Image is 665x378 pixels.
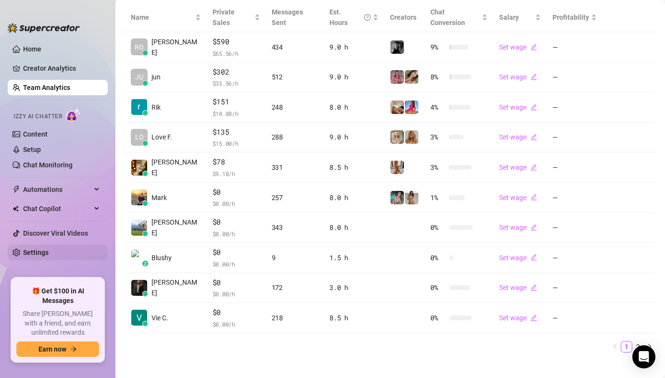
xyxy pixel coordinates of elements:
[632,341,644,353] li: 2
[644,341,655,353] button: right
[430,8,465,26] span: Chat Conversion
[131,220,147,236] img: Anjely Luna
[430,222,446,233] span: 0 %
[609,341,621,353] button: left
[499,314,537,322] a: Set wageedit
[530,315,537,321] span: edit
[390,101,404,114] img: Chloe (VIP)
[131,160,147,176] img: deia jane boise…
[23,249,49,256] a: Settings
[213,109,260,118] span: $ 18.88 /h
[131,189,147,205] img: Mark
[390,161,404,174] img: Celine (VIP)
[272,282,318,293] div: 172
[135,72,143,82] span: JU
[499,103,537,111] a: Set wageedit
[547,32,602,63] td: —
[272,162,318,173] div: 331
[8,23,80,33] img: logo-BBDzfeDw.svg
[547,303,602,333] td: —
[213,169,260,178] span: $ 9.18 /h
[405,191,418,204] img: Georgia (VIP)
[390,70,404,84] img: Tabby (VIP)
[530,164,537,171] span: edit
[66,108,81,122] img: AI Chatter
[547,273,602,303] td: —
[499,284,537,291] a: Set wageedit
[23,45,41,53] a: Home
[390,191,404,204] img: MJaee (VIP)
[430,192,446,203] span: 1 %
[272,102,318,113] div: 248
[329,102,378,113] div: 8.0 h
[151,72,161,82] span: jun
[530,194,537,201] span: edit
[329,132,378,142] div: 9.0 h
[13,112,62,121] span: Izzy AI Chatter
[430,102,446,113] span: 4 %
[213,8,235,26] span: Private Sales
[364,7,371,28] span: question-circle
[499,194,537,202] a: Set wageedit
[16,341,99,357] button: Earn nowarrow-right
[70,346,77,353] span: arrow-right
[430,313,446,323] span: 0 %
[390,130,404,144] img: Ellie (VIP)
[530,224,537,231] span: edit
[151,132,172,142] span: Love F.
[499,43,537,51] a: Set wageedit
[530,74,537,80] span: edit
[430,162,446,173] span: 3 %
[131,99,147,115] img: Rik
[272,8,303,26] span: Messages Sent
[272,42,318,52] div: 434
[213,96,260,108] span: $151
[499,133,537,141] a: Set wageedit
[213,126,260,138] span: $135
[23,182,91,197] span: Automations
[213,216,260,228] span: $0
[135,132,144,142] span: LO
[272,313,318,323] div: 218
[131,280,147,296] img: Dominique luis …
[151,217,201,238] span: [PERSON_NAME]
[151,252,172,263] span: Blushy
[13,186,20,193] span: thunderbolt
[16,309,99,338] span: Share [PERSON_NAME] with a friend, and earn unlimited rewards
[38,345,66,353] span: Earn now
[430,132,446,142] span: 3 %
[547,63,602,93] td: —
[329,282,378,293] div: 3.0 h
[131,250,147,265] img: Blushy
[272,192,318,203] div: 257
[213,36,260,48] span: $590
[23,201,91,216] span: Chat Copilot
[547,152,602,183] td: —
[329,162,378,173] div: 8.5 h
[329,192,378,203] div: 8.0 h
[609,341,621,353] li: Previous Page
[621,341,632,353] li: 1
[405,70,418,84] img: Mocha (VIP)
[530,104,537,111] span: edit
[142,261,148,266] div: z
[213,139,260,148] span: $ 15.00 /h
[151,313,168,323] span: Vie C.
[213,156,260,168] span: $78
[499,73,537,81] a: Set wageedit
[135,42,144,52] span: RO
[151,37,201,58] span: [PERSON_NAME]
[499,254,537,262] a: Set wageedit
[23,130,48,138] a: Content
[23,84,70,91] a: Team Analytics
[384,3,425,32] th: Creators
[632,345,655,368] div: Open Intercom Messenger
[213,78,260,88] span: $ 33.56 /h
[430,252,446,263] span: 0 %
[405,130,418,144] img: Jaz (VIP)
[272,252,318,263] div: 9
[213,247,260,258] span: $0
[430,72,446,82] span: 8 %
[405,101,418,114] img: Maddie (VIP)
[499,164,537,171] a: Set wageedit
